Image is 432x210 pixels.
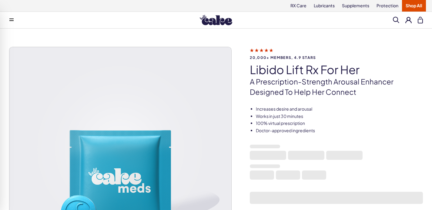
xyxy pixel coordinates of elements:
a: 20,000+ members, 4.9 stars [250,47,423,60]
h1: Libido Lift Rx For Her [250,63,423,76]
li: Works in just 30 minutes [256,113,423,119]
img: Hello Cake [200,15,232,25]
span: 20,000+ members, 4.9 stars [250,56,423,60]
p: A prescription-strength arousal enhancer designed to help her connect [250,77,423,97]
li: Increases desire and arousal [256,106,423,112]
li: Doctor-approved ingredients [256,128,423,134]
li: 100% virtual prescription [256,120,423,126]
